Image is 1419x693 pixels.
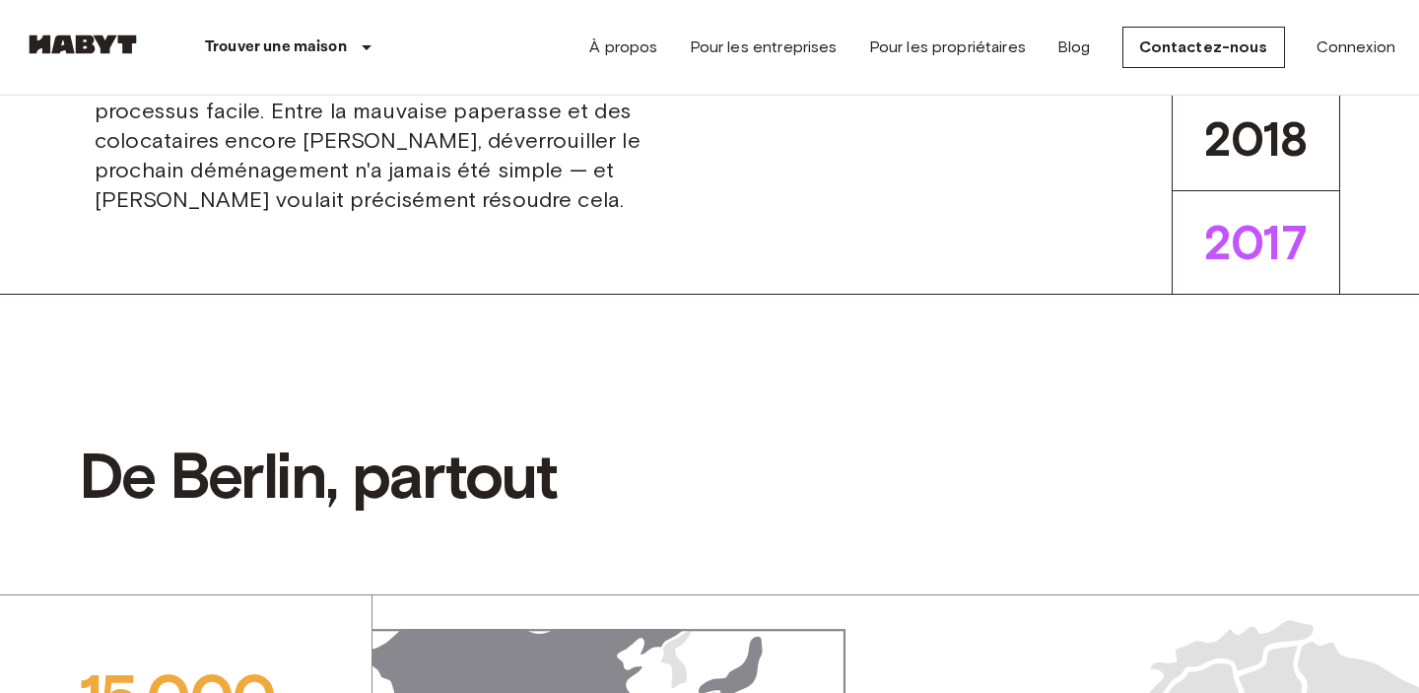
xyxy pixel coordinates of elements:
a: Pour les propriétaires [869,35,1026,59]
p: Trouver une maison [205,35,347,59]
a: À propos [589,35,657,59]
a: Blog [1057,35,1091,59]
span: 2017 [1204,214,1308,272]
a: Contactez-nous [1122,27,1285,68]
button: 2017 [1172,190,1340,294]
span: De Berlin, partout [79,437,1340,516]
a: Pour les entreprises [690,35,838,59]
button: 2018 [1172,87,1340,190]
a: Connexion [1317,35,1395,59]
img: Habyt [24,35,142,54]
span: 2018 [1204,110,1308,169]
